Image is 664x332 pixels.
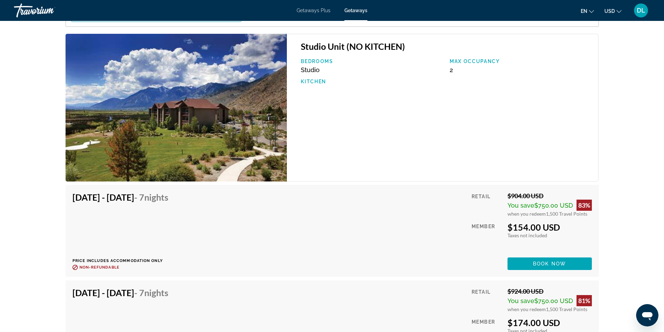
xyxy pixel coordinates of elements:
[507,211,546,217] span: when you redeem
[450,59,592,64] p: Max Occupancy
[581,8,587,14] span: en
[14,1,84,20] a: Travorium
[534,297,573,304] span: $750.00 USD
[637,7,645,14] span: DL
[71,14,242,22] button: Reset
[72,258,174,263] p: Price includes accommodation only
[533,261,566,267] span: Book now
[507,287,592,295] div: $924.00 USD
[66,34,287,182] img: David Walley's Resort
[577,200,592,211] div: 83%
[301,59,443,64] p: Bedrooms
[577,295,592,306] div: 81%
[472,287,502,312] div: Retail
[301,66,320,74] span: Studio
[546,306,587,312] span: 1,500 Travel Points
[301,79,443,84] p: Kitchen
[144,287,168,298] span: Nights
[297,8,330,13] a: Getaways Plus
[507,202,534,209] span: You save
[472,222,502,252] div: Member
[450,66,453,74] span: 2
[507,232,547,238] span: Taxes not included
[144,192,168,202] span: Nights
[472,192,502,217] div: Retail
[507,257,592,270] button: Book now
[72,287,168,298] h4: [DATE] - [DATE]
[507,192,592,200] div: $904.00 USD
[72,192,168,202] h4: [DATE] - [DATE]
[604,6,621,16] button: Change currency
[134,192,168,202] span: - 7
[632,3,650,18] button: User Menu
[507,222,592,232] div: $154.00 USD
[604,8,615,14] span: USD
[301,41,591,52] h3: Studio Unit (NO KITCHEN)
[134,287,168,298] span: - 7
[636,304,658,326] iframe: Button to launch messaging window
[79,265,120,270] span: Non-refundable
[581,6,594,16] button: Change language
[507,297,534,304] span: You save
[507,317,592,328] div: $174.00 USD
[534,202,573,209] span: $750.00 USD
[344,8,367,13] a: Getaways
[507,306,546,312] span: when you redeem
[546,211,587,217] span: 1,500 Travel Points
